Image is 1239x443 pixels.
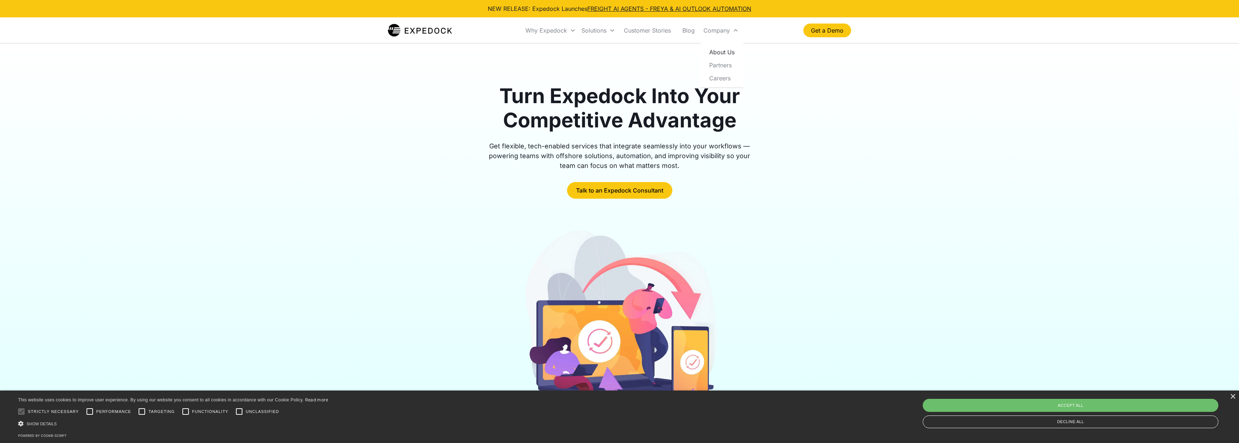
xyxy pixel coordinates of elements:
a: Get a Demo [803,24,851,37]
a: FREIGHT AI AGENTS - FREYA & AI OUTLOOK AUTOMATION [587,5,751,12]
div: Company [701,18,741,43]
div: Get flexible, tech-enabled services that integrate seamlessly into your workflows — powering team... [481,141,758,170]
a: About Us [703,46,740,59]
span: Targeting [148,409,174,415]
div: Accept all [923,399,1218,412]
div: Show details [18,420,329,427]
span: This website uses cookies to improve user experience. By using our website you consent to all coo... [18,397,304,402]
a: Careers [703,72,740,85]
span: Unclassified [246,409,279,415]
a: Talk to an Expedock Consultant [567,182,672,199]
a: Customer Stories [618,18,677,43]
h1: Turn Expedock Into Your Competitive Advantage [481,84,758,132]
span: Strictly necessary [28,409,79,415]
div: Why Expedock [523,18,579,43]
img: Expedock Logo [388,23,452,38]
a: Blog [677,18,701,43]
img: arrow pointing to cellphone from laptop, and arrow from laptop to cellphone [520,228,718,423]
div: Solutions [579,18,618,43]
span: Functionality [192,409,228,415]
a: home [388,23,452,38]
a: Powered by cookie-script [18,434,67,438]
span: Performance [96,409,131,415]
div: Decline all [923,415,1218,428]
div: NEW RELEASE: Expedock Launches [488,4,751,13]
nav: Company [701,43,743,88]
div: Company [703,27,730,34]
a: Read more [305,397,329,402]
iframe: Chat Widget [1115,365,1239,443]
a: Partners [703,59,740,72]
div: Solutions [582,27,606,34]
span: Show details [26,422,57,426]
div: Why Expedock [525,27,567,34]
